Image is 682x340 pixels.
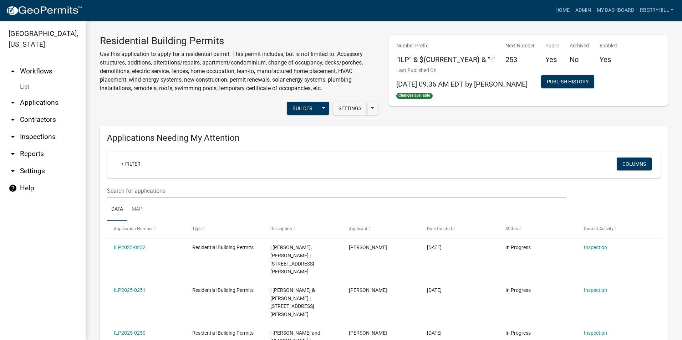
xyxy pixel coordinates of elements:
[114,287,146,293] a: ILP2025-0251
[9,115,17,124] i: arrow_drop_down
[396,42,495,50] p: Number Prefix
[584,287,607,293] a: Inspection
[577,221,655,238] datatable-header-cell: Current Activity
[107,133,661,143] h4: Applications Needing My Attention
[396,80,528,88] span: [DATE] 09:36 AM EDT by [PERSON_NAME]
[9,133,17,141] i: arrow_drop_down
[505,287,531,293] span: In Progress
[617,158,652,170] button: Columns
[545,55,559,64] h5: Yes
[270,287,315,317] span: | BRADFORD, JAY D & SUSAN A | 3155 S PARTRIDGE LN
[396,55,495,64] h5: “ILP” & ${CURRENT_YEAR} & “-”
[505,226,518,231] span: Status
[427,330,442,336] span: 09/08/2025
[570,55,589,64] h5: No
[333,102,367,115] button: Settings
[427,244,442,250] span: 09/09/2025
[600,42,617,50] p: Enabled
[553,4,572,17] a: Home
[100,50,378,93] p: Use this application to apply for a residential permit. This permit includes, but is not limited ...
[505,330,531,336] span: In Progress
[342,221,421,238] datatable-header-cell: Applicant
[270,244,314,274] span: | RICHARDS, JERRY LEWIS | 613 E TYLER ST
[107,184,566,198] input: Search for applications
[505,42,535,50] p: Next Number
[420,221,499,238] datatable-header-cell: Date Created
[572,4,594,17] a: Admin
[114,226,153,231] span: Application Number
[270,226,292,231] span: Description
[541,75,594,88] button: Publish History
[107,198,127,221] a: Data
[505,55,535,64] h5: 253
[9,167,17,175] i: arrow_drop_down
[114,244,146,250] a: ILP2025-0252
[127,198,147,221] a: Map
[9,184,17,192] i: help
[116,158,146,170] a: + Filter
[545,42,559,50] p: Public
[541,79,594,85] wm-modal-confirm: Workflow Publish History
[192,226,202,231] span: Type
[396,67,528,74] p: Last Published On
[505,244,531,250] span: In Progress
[427,226,452,231] span: Date Created
[570,42,589,50] p: Archived
[594,4,637,17] a: My Dashboard
[499,221,577,238] datatable-header-cell: Status
[600,55,617,64] h5: Yes
[584,330,607,336] a: Inspection
[114,330,146,336] a: ILP2025-0250
[100,35,378,47] h3: Residential Building Permits
[349,330,387,336] span: Tammy Holloway
[584,244,607,250] a: Inspection
[192,330,254,336] span: Residential Building Permits
[192,244,254,250] span: Residential Building Permits
[349,226,367,231] span: Applicant
[185,221,264,238] datatable-header-cell: Type
[9,98,17,107] i: arrow_drop_down
[349,287,387,293] span: Tammy Holloway
[287,102,318,115] button: Builder
[349,244,387,250] span: Jerry Richards
[9,67,17,76] i: arrow_drop_up
[107,221,185,238] datatable-header-cell: Application Number
[192,287,254,293] span: Residential Building Permits
[584,226,614,231] span: Current Activity
[396,93,433,99] span: Changes available
[427,287,442,293] span: 09/08/2025
[637,4,676,17] a: rberryhill
[9,150,17,158] i: arrow_drop_down
[264,221,342,238] datatable-header-cell: Description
